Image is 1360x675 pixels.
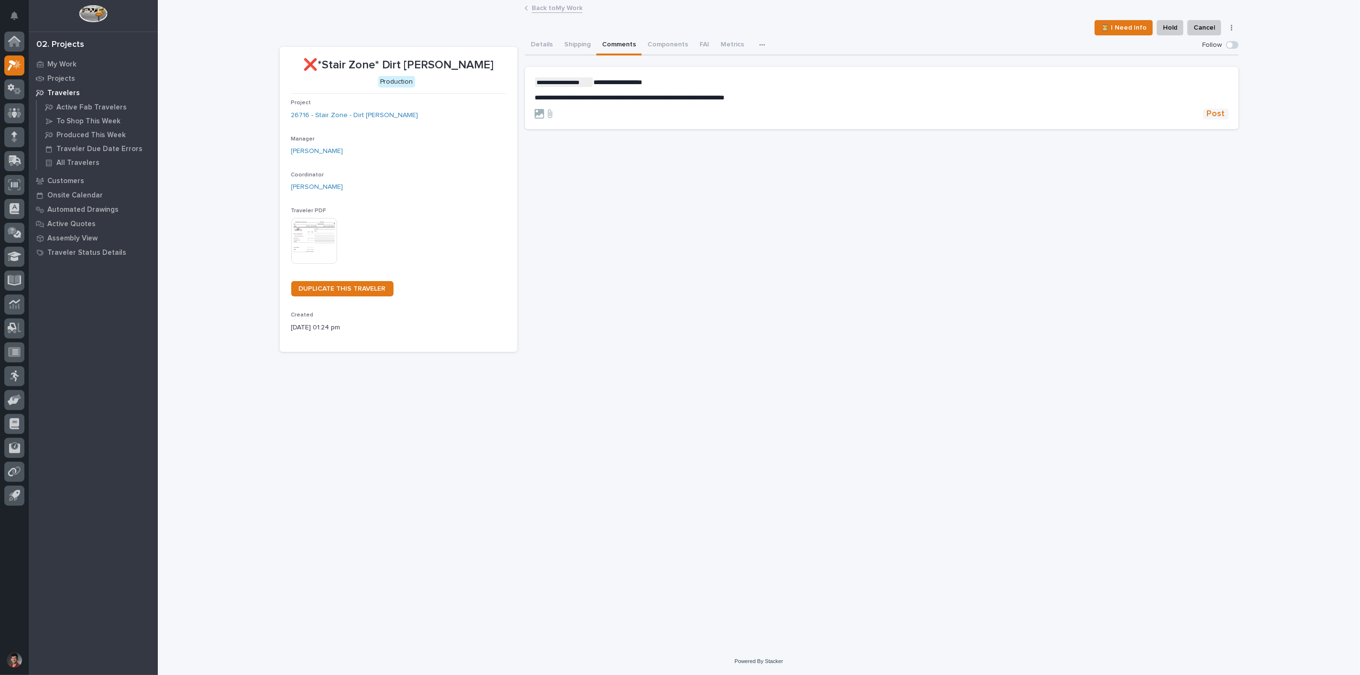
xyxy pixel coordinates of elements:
[12,11,24,27] div: Notifications
[291,182,343,192] a: [PERSON_NAME]
[47,234,98,243] p: Assembly View
[4,650,24,670] button: users-avatar
[56,103,127,112] p: Active Fab Travelers
[47,206,119,214] p: Automated Drawings
[291,323,506,333] p: [DATE] 01:24 pm
[1095,20,1153,35] button: ⏳ I Need Info
[1194,22,1215,33] span: Cancel
[47,177,84,185] p: Customers
[56,145,143,153] p: Traveler Due Date Errors
[29,202,158,217] a: Automated Drawings
[291,146,343,156] a: [PERSON_NAME]
[79,5,107,22] img: Workspace Logo
[47,60,77,69] p: My Work
[715,35,750,55] button: Metrics
[47,220,96,229] p: Active Quotes
[291,58,506,72] p: ❌*Stair Zone* Dirt [PERSON_NAME]
[37,114,158,128] a: To Shop This Week
[37,128,158,142] a: Produced This Week
[29,217,158,231] a: Active Quotes
[29,57,158,71] a: My Work
[291,136,315,142] span: Manager
[1207,109,1225,120] span: Post
[735,658,783,664] a: Powered By Stacker
[378,76,415,88] div: Production
[1163,22,1177,33] span: Hold
[36,40,84,50] div: 02. Projects
[525,35,559,55] button: Details
[291,110,418,120] a: 26716 - Stair Zone - Dirt [PERSON_NAME]
[291,172,324,178] span: Coordinator
[1187,20,1221,35] button: Cancel
[56,159,99,167] p: All Travelers
[29,188,158,202] a: Onsite Calendar
[37,142,158,155] a: Traveler Due Date Errors
[291,312,314,318] span: Created
[1101,22,1147,33] span: ⏳ I Need Info
[29,86,158,100] a: Travelers
[47,75,75,83] p: Projects
[291,100,311,106] span: Project
[29,245,158,260] a: Traveler Status Details
[29,231,158,245] a: Assembly View
[47,249,126,257] p: Traveler Status Details
[694,35,715,55] button: FAI
[559,35,596,55] button: Shipping
[47,89,80,98] p: Travelers
[1157,20,1184,35] button: Hold
[532,2,582,13] a: Back toMy Work
[56,131,126,140] p: Produced This Week
[37,156,158,169] a: All Travelers
[29,174,158,188] a: Customers
[291,281,394,296] a: DUPLICATE THIS TRAVELER
[37,100,158,114] a: Active Fab Travelers
[56,117,121,126] p: To Shop This Week
[299,285,386,292] span: DUPLICATE THIS TRAVELER
[4,6,24,26] button: Notifications
[47,191,103,200] p: Onsite Calendar
[596,35,642,55] button: Comments
[642,35,694,55] button: Components
[1203,41,1222,49] p: Follow
[29,71,158,86] a: Projects
[1203,109,1229,120] button: Post
[291,208,327,214] span: Traveler PDF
